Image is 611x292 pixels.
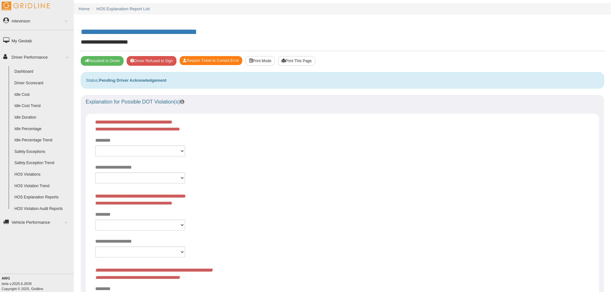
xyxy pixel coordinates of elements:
[12,203,74,215] a: HOS Violation Audit Reports
[79,6,90,11] a: Home
[12,89,74,101] a: Idle Cost
[2,282,31,286] i: beta v.2025.6.2839
[2,276,10,280] b: AWG
[12,192,74,203] a: HOS Explanation Reports
[12,157,74,169] a: Safety Exception Trend
[12,146,74,158] a: Safety Exceptions
[12,123,74,135] a: Idle Percentage
[12,78,74,89] a: Driver Scorecard
[12,135,74,146] a: Idle Percentage Trend
[12,112,74,123] a: Idle Duration
[81,56,123,66] button: Resubmit To Driver
[99,78,166,83] strong: Pending Driver Acknowledgement
[12,169,74,180] a: HOS Violations
[12,100,74,112] a: Idle Cost Trend
[97,6,150,11] a: HOS Explanation Report List
[2,2,50,10] img: Gridline
[12,66,74,78] a: Dashboard
[81,95,604,109] div: Explanation for Possible DOT Violation(s)
[127,56,176,66] button: Driver Refused to Sign
[245,56,275,66] button: Print Mode
[12,180,74,192] a: HOS Violation Trend
[180,56,242,65] button: Reopen Ticket
[2,276,74,291] div: Copyright © 2025, Gridline
[81,72,604,88] div: Status:
[278,56,315,66] button: Print This Page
